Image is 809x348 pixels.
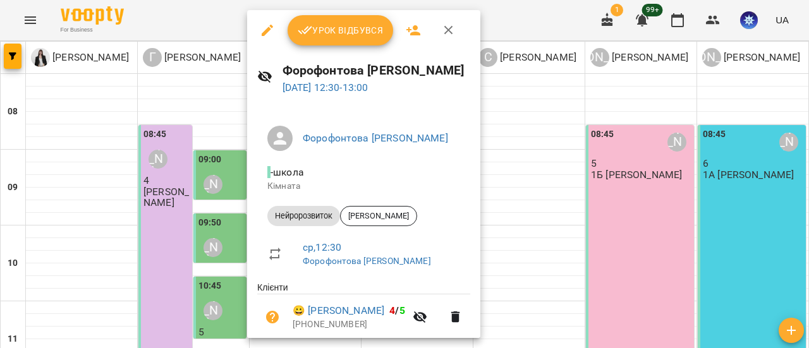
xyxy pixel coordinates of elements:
[283,61,471,80] h6: Форофонтова [PERSON_NAME]
[288,15,394,45] button: Урок відбувся
[303,256,431,266] a: Форофонтова [PERSON_NAME]
[293,303,384,318] a: 😀 [PERSON_NAME]
[399,304,405,316] span: 5
[340,206,417,226] div: [PERSON_NAME]
[341,210,417,222] span: [PERSON_NAME]
[389,304,395,316] span: 4
[257,302,288,332] button: Візит ще не сплачено. Додати оплату?
[389,304,404,316] b: /
[303,132,448,144] a: Форофонтова [PERSON_NAME]
[303,241,341,253] a: ср , 12:30
[267,166,307,178] span: - школа
[267,180,460,193] p: Кімната
[267,210,340,222] span: Нейророзвиток
[283,81,368,93] a: [DATE] 12:30-13:00
[293,318,405,331] p: [PHONE_NUMBER]
[257,281,470,344] ul: Клієнти
[298,23,384,38] span: Урок відбувся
